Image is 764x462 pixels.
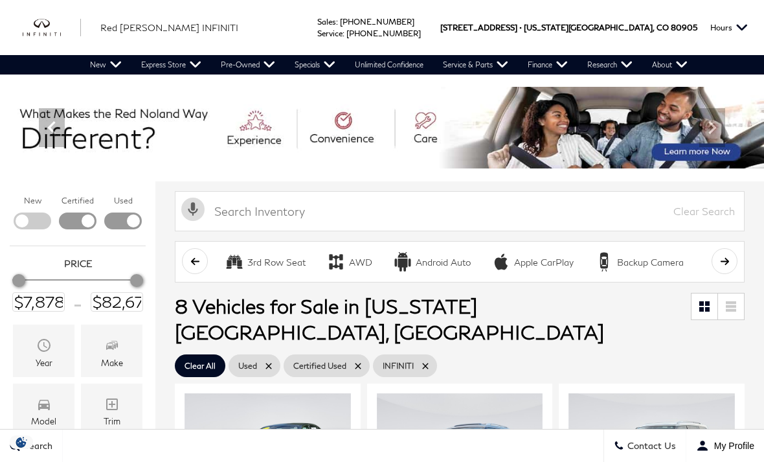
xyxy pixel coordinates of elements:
[484,248,581,275] button: Apple CarPlayApple CarPlay
[578,55,642,75] a: Research
[642,55,697,75] a: About
[225,252,244,271] div: 3rd Row Seat
[348,144,361,157] span: Go to slide 1
[13,325,74,377] div: YearYear
[247,257,306,268] div: 3rd Row Seat
[104,334,120,358] span: Make
[587,248,691,275] button: Backup CameraBackup Camera
[326,252,346,271] div: AWD
[80,55,697,75] nav: Main Navigation
[712,248,737,274] button: scroll right
[491,252,511,271] div: Apple CarPlay
[403,144,416,157] span: Go to slide 4
[36,358,52,367] div: Year
[340,17,414,27] a: [PHONE_NUMBER]
[114,194,133,207] label: Used
[346,29,421,38] a: [PHONE_NUMBER]
[336,17,338,27] span: :
[218,248,313,275] button: 3rd Row Seat3rd Row Seat
[709,441,754,451] span: My Profile
[514,257,574,268] div: Apple CarPlay
[293,358,346,374] span: Certified Used
[91,292,143,312] input: Maximum
[104,393,120,417] span: Trim
[624,441,676,452] span: Contact Us
[16,258,139,270] h5: Price
[31,417,56,426] div: Model
[416,257,471,268] div: Android Auto
[39,108,65,147] div: Previous
[131,55,211,75] a: Express Store
[10,194,146,245] div: Filter by Vehicle Type
[181,198,205,221] svg: Click to toggle on voice search
[345,55,433,75] a: Unlimited Confidence
[393,252,412,271] div: Android Auto
[518,55,578,75] a: Finance
[383,358,414,374] span: INFINITI
[23,19,81,36] a: infiniti
[81,384,142,436] div: TrimTrim
[23,19,81,36] img: INFINITI
[349,257,372,268] div: AWD
[319,248,379,275] button: AWDAWD
[13,384,74,436] div: ModelModel
[699,108,725,147] div: Next
[12,292,65,312] input: Minimum
[617,257,684,268] div: Backup Camera
[317,17,336,27] span: Sales
[686,430,764,462] button: Open user profile menu
[12,274,25,287] div: Minimum Price
[317,29,343,38] span: Service
[6,435,36,449] section: Click to Open Cookie Consent Modal
[238,358,257,374] span: Used
[100,22,238,33] span: Red [PERSON_NAME] INFINITI
[101,358,123,367] div: Make
[62,194,94,207] label: Certified
[386,248,478,275] button: Android AutoAndroid Auto
[366,144,379,157] span: Go to slide 2
[285,55,345,75] a: Specials
[36,334,52,358] span: Year
[6,435,36,449] img: Opt-Out Icon
[36,393,52,417] span: Model
[175,191,745,231] input: Search Inventory
[24,194,41,207] label: New
[185,358,216,374] span: Clear All
[440,23,697,32] a: [STREET_ADDRESS] • [US_STATE][GEOGRAPHIC_DATA], CO 80905
[12,270,143,312] div: Price
[433,55,518,75] a: Service & Parts
[343,29,344,38] span: :
[104,417,120,426] div: Trim
[20,441,52,452] span: Search
[385,144,398,157] span: Go to slide 3
[704,252,724,271] div: Blind Spot Monitor
[182,248,208,274] button: scroll left
[594,252,614,271] div: Backup Camera
[100,21,238,34] a: Red [PERSON_NAME] INFINITI
[130,274,143,287] div: Maximum Price
[175,294,604,343] span: 8 Vehicles for Sale in [US_STATE][GEOGRAPHIC_DATA], [GEOGRAPHIC_DATA]
[80,55,131,75] a: New
[81,325,142,377] div: MakeMake
[211,55,285,75] a: Pre-Owned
